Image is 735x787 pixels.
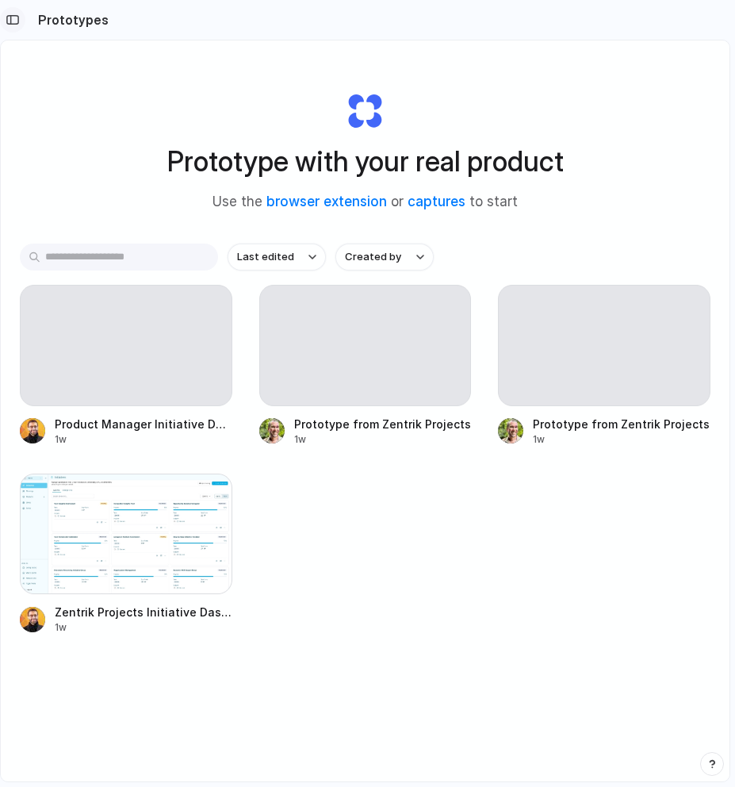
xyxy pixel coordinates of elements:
[266,194,387,209] a: browser extension
[294,432,472,447] div: 1w
[212,192,518,213] span: Use the or to start
[533,416,710,432] span: Prototype from Zentrik Projects
[237,249,294,265] span: Last edited
[259,285,472,447] a: Prototype from Zentrik Projects1w
[55,620,232,635] div: 1w
[408,194,465,209] a: captures
[167,140,564,182] h1: Prototype with your real product
[55,432,232,447] div: 1w
[55,604,232,620] span: Zentrik Projects Initiative Dashboard
[294,416,472,432] span: Prototype from Zentrik Projects
[498,285,710,447] a: Prototype from Zentrik Projects1w
[345,249,401,265] span: Created by
[228,244,326,271] button: Last edited
[55,416,232,432] span: Product Manager Initiative Dashboard
[335,244,434,271] button: Created by
[533,432,710,447] div: 1w
[32,10,109,29] h2: Prototypes
[20,474,232,635] a: Zentrik Projects Initiative DashboardZentrik Projects Initiative Dashboard1w
[20,285,232,447] a: Product Manager Initiative Dashboard1w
